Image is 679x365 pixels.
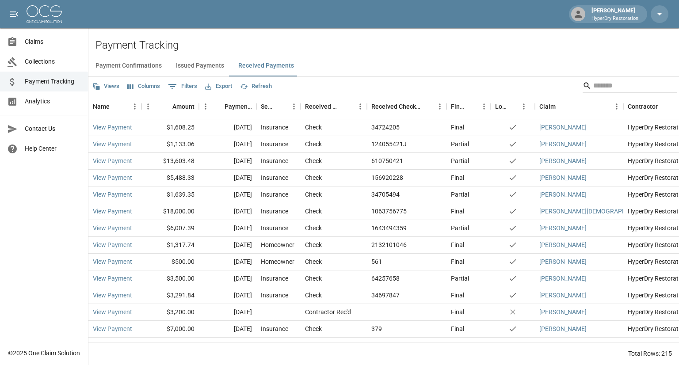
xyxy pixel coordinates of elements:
div: Partial [451,341,469,350]
button: Select columns [125,80,162,93]
a: [PERSON_NAME] [539,240,587,249]
div: [DATE] [199,119,256,136]
div: Final/Partial [446,94,491,119]
button: Menu [287,100,301,113]
span: Contact Us [25,124,81,133]
div: [DATE] [199,237,256,254]
div: Check [305,207,322,216]
button: Sort [275,100,287,113]
div: Final [451,324,464,333]
a: [PERSON_NAME] [539,156,587,165]
div: Homeowner [261,257,294,266]
button: Menu [517,100,530,113]
div: Check [305,324,322,333]
div: Payment Date [225,94,252,119]
a: View Payment [93,240,132,249]
div: $1,639.35 [141,186,199,203]
button: Issued Payments [169,55,231,76]
button: Sort [341,100,354,113]
a: View Payment [93,173,132,182]
div: $1,133.06 [141,136,199,153]
span: Claims [25,37,81,46]
div: Search [583,79,677,95]
img: ocs-logo-white-transparent.png [27,5,62,23]
div: Name [93,94,110,119]
div: Final [451,240,464,249]
div: $3,200.00 [141,304,199,321]
a: View Payment [93,190,132,199]
div: Final [451,173,464,182]
div: Check [305,173,322,182]
button: Received Payments [231,55,301,76]
div: $6,007.39 [141,220,199,237]
div: Check [305,123,322,132]
div: 610750421 [371,156,403,165]
div: Received Check Number [371,94,421,119]
div: Partial [451,274,469,283]
span: Help Center [25,144,81,153]
a: View Payment [93,341,132,350]
span: Payment Tracking [25,77,81,86]
button: Sort [160,100,172,113]
a: View Payment [93,207,132,216]
div: Claim [535,94,623,119]
a: [PERSON_NAME] [539,140,587,148]
div: Partial [451,190,469,199]
button: Menu [477,100,491,113]
div: 64257658 [371,274,400,283]
button: Refresh [238,80,274,93]
a: [PERSON_NAME] [539,123,587,132]
a: View Payment [93,224,132,232]
a: [PERSON_NAME] [539,190,587,199]
div: Insurance [261,274,288,283]
a: [PERSON_NAME] [539,291,587,300]
button: Menu [199,100,212,113]
h2: Payment Tracking [95,39,679,52]
div: $3,500.00 [141,270,199,287]
div: [DATE] [199,304,256,321]
div: $5,488.33 [141,170,199,186]
div: 379 [371,324,382,333]
div: Check [305,156,322,165]
button: Menu [141,100,155,113]
div: Received Check Number [367,94,446,119]
div: Total Rows: 215 [628,349,672,358]
div: Lockbox [495,94,507,119]
div: 1063756775 [371,207,407,216]
button: Menu [128,100,141,113]
button: Views [90,80,122,93]
div: Partial [451,156,469,165]
div: [DATE] [199,338,256,354]
a: View Payment [93,324,132,333]
div: Insurance [261,291,288,300]
a: [PERSON_NAME] [539,274,587,283]
div: Amount [172,94,195,119]
button: Menu [433,100,446,113]
button: open drawer [5,5,23,23]
div: Payment Date [199,94,256,119]
div: [PERSON_NAME] [588,6,642,22]
a: View Payment [93,257,132,266]
div: $1,727.14 [141,338,199,354]
div: $1,608.25 [141,119,199,136]
div: Contractor [628,94,658,119]
div: Check [305,190,322,199]
div: Partial [451,140,469,148]
div: [DATE] [199,321,256,338]
div: Lockbox [491,94,535,119]
a: View Payment [93,140,132,148]
div: Insurance [261,324,288,333]
div: Insurance [261,173,288,182]
div: Check [305,257,322,266]
span: Collections [25,57,81,66]
div: $13,603.48 [141,153,199,170]
div: Insurance [261,224,288,232]
div: [DATE] [199,270,256,287]
div: Contractor Rec'd [305,308,351,316]
div: Partial [451,224,469,232]
div: Insurance [261,123,288,132]
a: [PERSON_NAME] [539,308,587,316]
div: [DATE] [199,254,256,270]
div: [DATE] [199,287,256,304]
div: [DATE] [199,153,256,170]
